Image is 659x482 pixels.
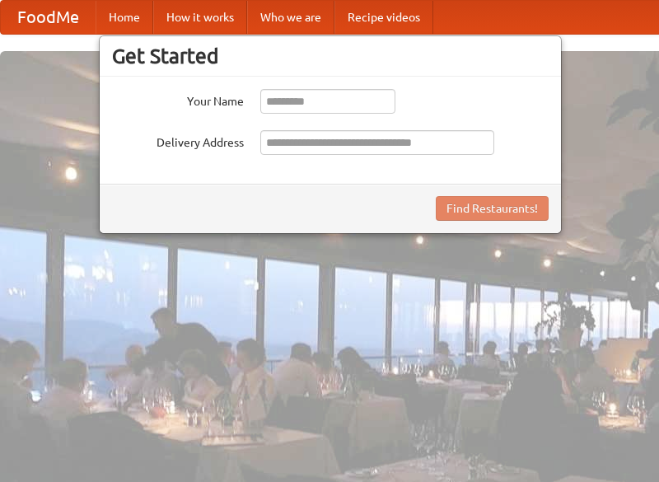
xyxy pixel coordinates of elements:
h3: Get Started [112,44,549,68]
button: Find Restaurants! [436,196,549,221]
a: FoodMe [1,1,96,34]
label: Delivery Address [112,130,244,151]
label: Your Name [112,89,244,110]
a: Home [96,1,153,34]
a: How it works [153,1,247,34]
a: Recipe videos [334,1,433,34]
a: Who we are [247,1,334,34]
